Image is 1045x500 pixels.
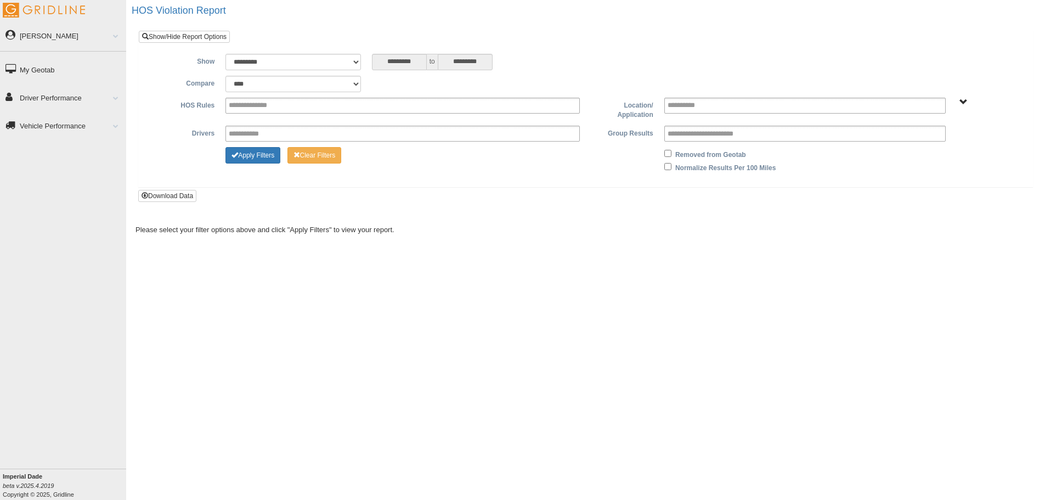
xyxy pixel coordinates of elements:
[147,126,220,139] label: Drivers
[3,3,85,18] img: Gridline
[427,54,438,70] span: to
[585,126,658,139] label: Group Results
[138,190,196,202] button: Download Data
[135,226,394,234] span: Please select your filter options above and click "Apply Filters" to view your report.
[3,482,54,489] i: beta v.2025.4.2019
[147,98,220,111] label: HOS Rules
[147,54,220,67] label: Show
[3,472,126,499] div: Copyright © 2025, Gridline
[132,5,1045,16] h2: HOS Violation Report
[675,147,746,160] label: Removed from Geotab
[287,147,342,164] button: Change Filter Options
[585,98,658,120] label: Location/ Application
[147,76,220,89] label: Compare
[675,160,776,173] label: Normalize Results Per 100 Miles
[225,147,280,164] button: Change Filter Options
[3,473,42,480] b: Imperial Dade
[139,31,230,43] a: Show/Hide Report Options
